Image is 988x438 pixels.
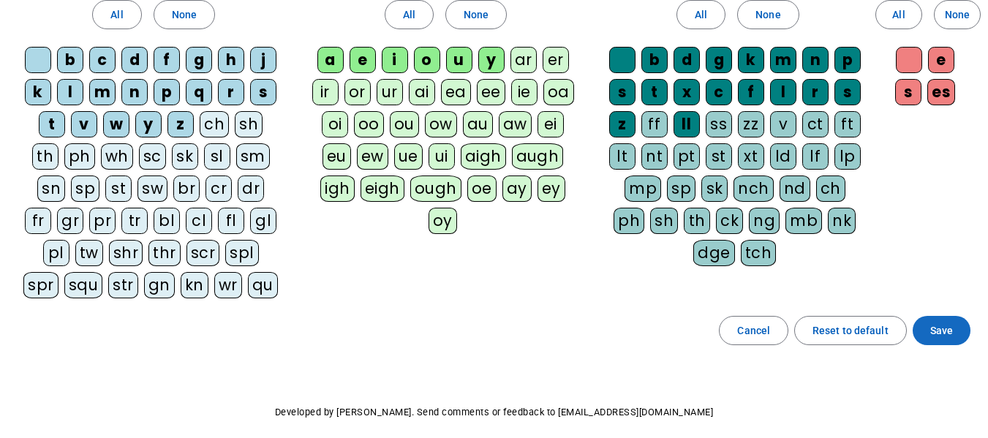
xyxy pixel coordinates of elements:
[706,111,732,137] div: ss
[137,175,167,202] div: sw
[684,208,710,234] div: th
[667,175,695,202] div: sp
[737,322,770,339] span: Cancel
[186,79,212,105] div: q
[425,111,457,137] div: ow
[205,175,232,202] div: cr
[895,79,921,105] div: s
[446,47,472,73] div: u
[464,6,489,23] span: None
[89,208,116,234] div: pr
[641,47,668,73] div: b
[200,111,229,137] div: ch
[441,79,471,105] div: ea
[236,143,270,170] div: sm
[23,272,59,298] div: spr
[317,47,344,73] div: a
[323,143,351,170] div: eu
[770,47,796,73] div: m
[75,240,103,266] div: tw
[477,79,505,105] div: ee
[390,111,419,137] div: ou
[12,404,976,421] p: Developed by [PERSON_NAME]. Send comments or feedback to [EMAIL_ADDRESS][DOMAIN_NAME]
[463,111,493,137] div: au
[57,47,83,73] div: b
[109,240,143,266] div: shr
[828,208,856,234] div: nk
[538,175,565,202] div: ey
[154,79,180,105] div: p
[357,143,388,170] div: ew
[928,47,954,73] div: e
[121,79,148,105] div: n
[173,175,200,202] div: br
[89,79,116,105] div: m
[135,111,162,137] div: y
[738,143,764,170] div: xt
[218,79,244,105] div: r
[105,175,132,202] div: st
[802,111,829,137] div: ct
[945,6,970,23] span: None
[834,79,861,105] div: s
[834,111,861,137] div: ft
[64,143,95,170] div: ph
[148,240,181,266] div: thr
[218,47,244,73] div: h
[37,175,65,202] div: sn
[71,111,97,137] div: v
[802,79,829,105] div: r
[64,272,103,298] div: squ
[543,79,574,105] div: oa
[172,6,197,23] span: None
[770,111,796,137] div: v
[172,143,198,170] div: sk
[913,316,970,345] button: Save
[214,272,242,298] div: wr
[755,6,780,23] span: None
[641,111,668,137] div: ff
[502,175,532,202] div: ay
[361,175,404,202] div: eigh
[716,208,743,234] div: ck
[674,111,700,137] div: ll
[154,47,180,73] div: f
[186,240,220,266] div: scr
[695,6,707,23] span: All
[512,143,564,170] div: augh
[674,79,700,105] div: x
[354,111,384,137] div: oo
[780,175,810,202] div: nd
[71,175,99,202] div: sp
[121,208,148,234] div: tr
[802,143,829,170] div: lf
[543,47,569,73] div: er
[625,175,661,202] div: mp
[738,47,764,73] div: k
[674,143,700,170] div: pt
[218,208,244,234] div: fl
[108,272,138,298] div: str
[57,208,83,234] div: gr
[794,316,907,345] button: Reset to default
[225,240,259,266] div: spl
[320,175,355,202] div: igh
[834,143,861,170] div: lp
[499,111,532,137] div: aw
[250,79,276,105] div: s
[235,111,263,137] div: sh
[57,79,83,105] div: l
[139,143,166,170] div: sc
[429,208,457,234] div: oy
[706,79,732,105] div: c
[110,6,123,23] span: All
[511,79,538,105] div: ie
[409,79,435,105] div: ai
[510,47,537,73] div: ar
[414,47,440,73] div: o
[741,240,777,266] div: tch
[181,272,208,298] div: kn
[429,143,455,170] div: ui
[770,143,796,170] div: ld
[478,47,505,73] div: y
